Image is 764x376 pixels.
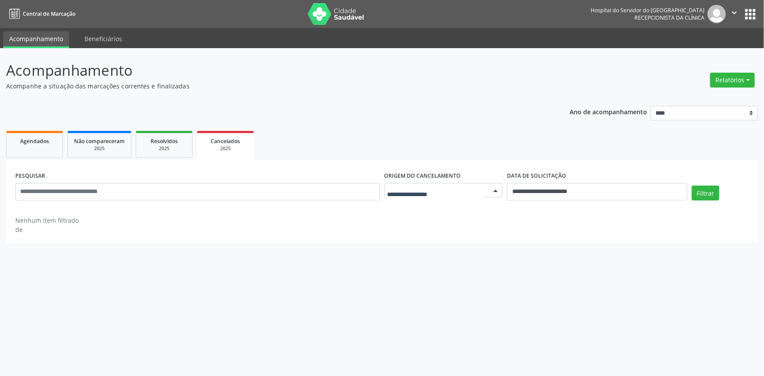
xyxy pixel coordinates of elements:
[20,137,49,145] span: Agendados
[743,7,758,22] button: apps
[692,186,719,200] button: Filtrar
[6,60,532,81] p: Acompanhamento
[15,225,79,234] div: de
[78,31,128,46] a: Beneficiários
[211,137,240,145] span: Cancelados
[710,73,755,88] button: Relatórios
[15,169,45,183] label: PESQUISAR
[570,106,648,117] p: Ano de acompanhamento
[6,7,75,21] a: Central de Marcação
[591,7,704,14] div: Hospital do Servidor do [GEOGRAPHIC_DATA]
[3,31,69,48] a: Acompanhamento
[151,137,178,145] span: Resolvidos
[6,81,532,91] p: Acompanhe a situação das marcações correntes e finalizadas
[708,5,726,23] img: img
[729,8,739,18] i: 
[203,145,248,152] div: 2025
[634,14,704,21] span: Recepcionista da clínica
[74,137,125,145] span: Não compareceram
[726,5,743,23] button: 
[15,216,79,225] div: Nenhum item filtrado
[23,10,75,18] span: Central de Marcação
[507,169,566,183] label: DATA DE SOLICITAÇÃO
[142,145,186,152] div: 2025
[384,169,461,183] label: Origem do cancelamento
[74,145,125,152] div: 2025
